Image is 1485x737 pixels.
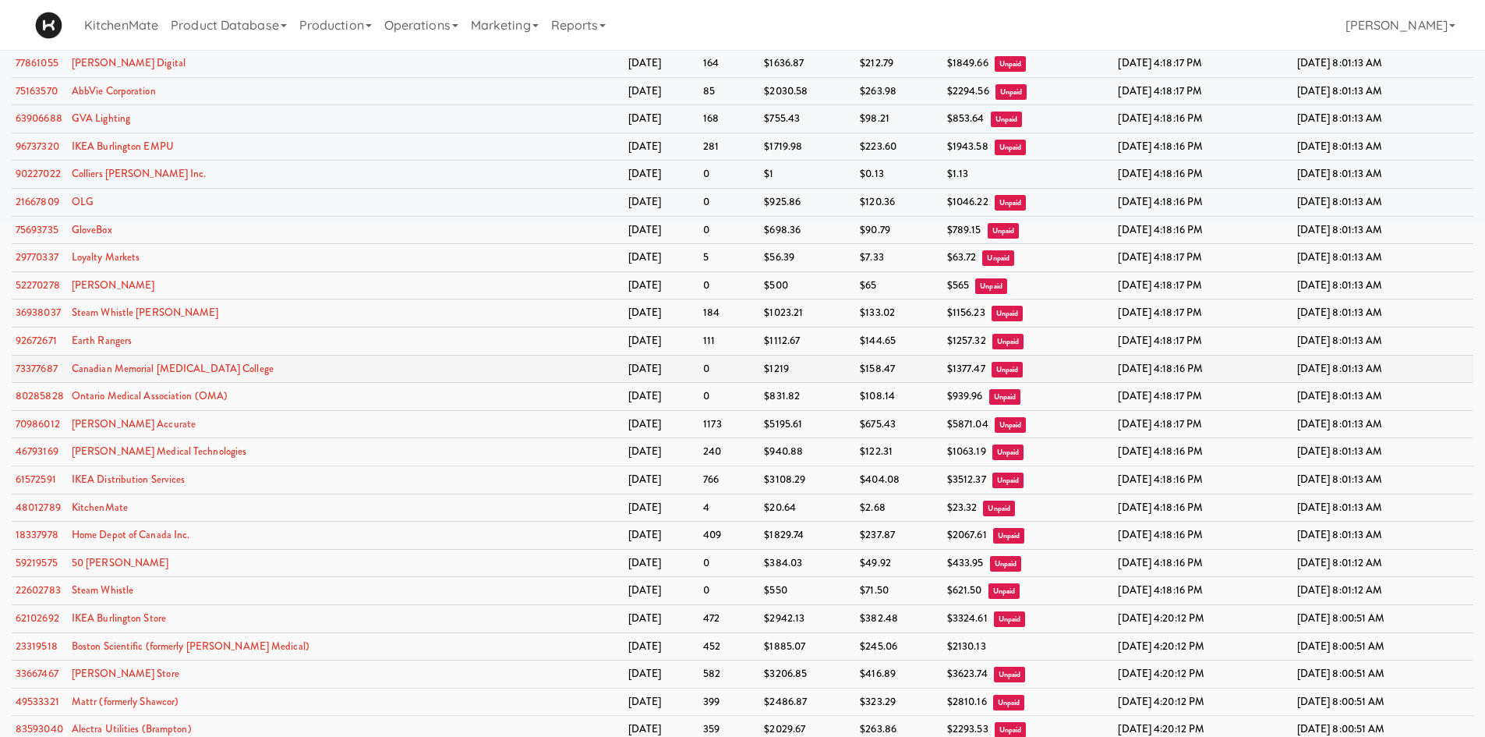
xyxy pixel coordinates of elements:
td: $3206.85 [760,661,856,689]
a: 75693735 [16,222,58,237]
td: [DATE] 4:18:16 PM [1114,549,1292,577]
td: $20.64 [760,494,856,522]
td: $940.88 [760,438,856,466]
td: [DATE] [624,244,700,272]
span: Unpaid [994,667,1026,682]
td: [DATE] 4:18:17 PM [1114,410,1292,438]
td: [DATE] 4:18:17 PM [1114,383,1292,411]
td: [DATE] 4:18:16 PM [1114,466,1292,494]
a: Home Depot of Canada Inc. [72,527,190,542]
a: IKEA Burlington Store [72,611,166,625]
span: $2810.16 [947,694,987,709]
span: $1943.58 [947,139,988,154]
span: $1063.19 [947,444,986,459]
td: [DATE] 8:01:13 AM [1293,466,1473,494]
td: [DATE] [624,549,700,577]
span: Unpaid [995,140,1027,155]
a: GVA Lighting [72,111,130,126]
a: Boston Scientific (formerly [PERSON_NAME] Medical) [72,639,309,654]
td: [DATE] 4:18:16 PM [1114,577,1292,605]
td: [DATE] 4:18:16 PM [1114,355,1292,383]
td: [DATE] 4:18:16 PM [1114,438,1292,466]
td: [DATE] [624,133,700,161]
a: 61572591 [16,472,56,487]
span: Unpaid [992,473,1024,488]
td: [DATE] 4:18:17 PM [1114,77,1292,105]
span: Unpaid [995,417,1027,433]
td: [DATE] 8:00:51 AM [1293,632,1473,661]
td: [DATE] 8:01:13 AM [1293,271,1473,299]
span: $5871.04 [947,416,988,431]
td: [DATE] 4:18:16 PM [1114,494,1292,522]
td: [DATE] [624,328,700,356]
td: [DATE] 8:01:13 AM [1293,410,1473,438]
td: [DATE] 8:00:51 AM [1293,604,1473,632]
td: [DATE] 4:18:16 PM [1114,216,1292,244]
td: [DATE] [624,299,700,328]
td: [DATE] 4:18:17 PM [1114,271,1292,299]
td: [DATE] 4:18:16 PM [1114,105,1292,133]
span: $1046.22 [947,194,988,209]
a: Loyalty Markets [72,250,140,264]
td: 0 [699,383,760,411]
td: $1219 [760,355,856,383]
span: $621.50 [947,583,982,597]
a: 80285828 [16,388,64,403]
td: 0 [699,189,760,217]
td: [DATE] 4:20:12 PM [1114,604,1292,632]
a: [PERSON_NAME] Store [72,666,179,681]
span: $1257.32 [947,333,986,348]
td: $71.50 [856,577,943,605]
td: 111 [699,328,760,356]
td: [DATE] 4:20:12 PM [1114,632,1292,661]
td: $3108.29 [760,466,856,494]
span: $2293.53 [947,721,988,736]
td: $1829.74 [760,522,856,550]
a: 83593040 [16,721,63,736]
a: Alectra Utilities (Brampton) [72,721,192,736]
a: 75163570 [16,83,58,98]
td: $1885.07 [760,632,856,661]
span: $2130.13 [947,639,986,654]
td: $90.79 [856,216,943,244]
td: 0 [699,216,760,244]
td: $698.36 [760,216,856,244]
td: [DATE] 8:01:13 AM [1293,438,1473,466]
span: $3324.61 [947,611,988,625]
td: [DATE] 8:01:13 AM [1293,522,1473,550]
td: $925.86 [760,189,856,217]
td: $755.43 [760,105,856,133]
td: 168 [699,105,760,133]
a: 96737320 [16,139,59,154]
span: $939.96 [947,388,983,403]
td: 5 [699,244,760,272]
span: Unpaid [993,695,1025,710]
td: $223.60 [856,133,943,161]
span: Unpaid [995,195,1027,211]
a: 90227022 [16,166,61,181]
a: [PERSON_NAME] [72,278,154,292]
td: 0 [699,161,760,189]
a: AbbVie Corporation [72,83,156,98]
td: $382.48 [856,604,943,632]
td: [DATE] 8:01:13 AM [1293,77,1473,105]
span: Unpaid [992,445,1024,460]
td: 281 [699,133,760,161]
td: [DATE] 4:18:17 PM [1114,299,1292,328]
td: $5195.61 [760,410,856,438]
td: $2486.87 [760,688,856,716]
td: [DATE] 8:01:13 AM [1293,494,1473,522]
span: $3623.74 [947,666,988,681]
span: Unpaid [992,362,1024,377]
td: $500 [760,271,856,299]
td: $416.89 [856,661,943,689]
a: Mattr (formerly Shawcor) [72,694,179,709]
a: IKEA Burlington EMPU [72,139,174,154]
a: GloveBox [72,222,112,237]
a: 52270278 [16,278,60,292]
td: [DATE] [624,494,700,522]
a: 59219575 [16,555,58,570]
td: $98.21 [856,105,943,133]
td: [DATE] 8:01:12 AM [1293,549,1473,577]
td: [DATE] 8:01:13 AM [1293,133,1473,161]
